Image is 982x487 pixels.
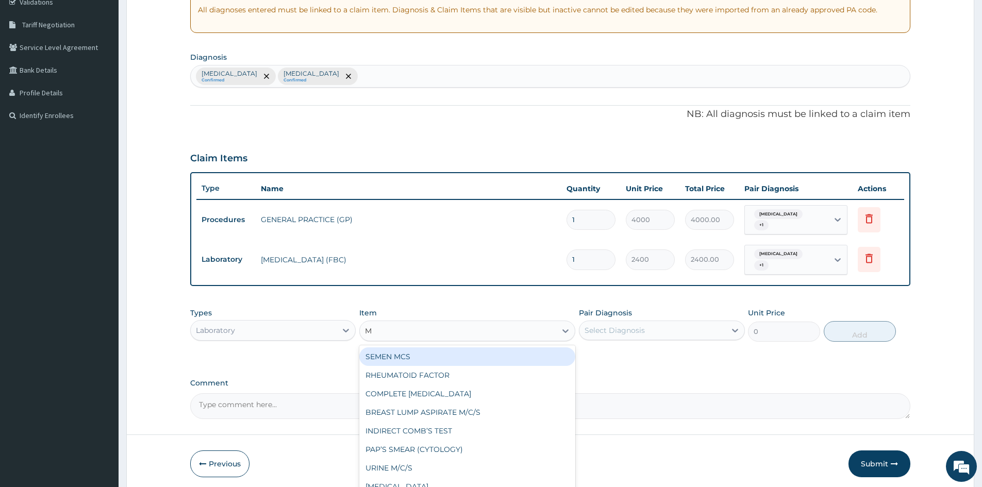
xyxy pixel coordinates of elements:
button: Submit [848,450,910,477]
th: Actions [853,178,904,199]
p: [MEDICAL_DATA] [284,70,339,78]
p: [MEDICAL_DATA] [202,70,257,78]
span: Tariff Negotiation [22,20,75,29]
span: remove selection option [262,72,271,81]
p: All diagnoses entered must be linked to a claim item. Diagnosis & Claim Items that are visible bu... [198,5,903,15]
p: NB: All diagnosis must be linked to a claim item [190,108,910,121]
span: + 1 [754,220,769,230]
div: Minimize live chat window [169,5,194,30]
th: Name [256,178,561,199]
span: + 1 [754,260,769,271]
div: BREAST LUMP ASPIRATE M/C/S [359,403,575,422]
textarea: Type your message and hit 'Enter' [5,281,196,317]
div: URINE M/C/S [359,459,575,477]
h3: Claim Items [190,153,247,164]
div: COMPLETE [MEDICAL_DATA] [359,384,575,403]
div: PAP’S SMEAR (CYTOLOGY) [359,440,575,459]
td: Laboratory [196,250,256,269]
th: Type [196,179,256,198]
label: Types [190,309,212,317]
th: Pair Diagnosis [739,178,853,199]
label: Unit Price [748,308,785,318]
label: Comment [190,379,910,388]
th: Total Price [680,178,739,199]
th: Quantity [561,178,621,199]
button: Previous [190,450,249,477]
td: Procedures [196,210,256,229]
div: Chat with us now [54,58,173,71]
div: RHEUMATOID FACTOR [359,366,575,384]
span: We're online! [60,130,142,234]
span: remove selection option [344,72,353,81]
div: Select Diagnosis [585,325,645,335]
label: Diagnosis [190,52,227,62]
span: [MEDICAL_DATA] [754,209,803,220]
small: Confirmed [202,78,257,83]
label: Pair Diagnosis [579,308,632,318]
div: Laboratory [196,325,235,335]
span: [MEDICAL_DATA] [754,249,803,259]
button: Add [824,321,896,342]
small: Confirmed [284,78,339,83]
td: [MEDICAL_DATA] (FBC) [256,249,561,270]
td: GENERAL PRACTICE (GP) [256,209,561,230]
label: Item [359,308,377,318]
img: d_794563401_company_1708531726252_794563401 [19,52,42,77]
div: SEMEN MCS [359,347,575,366]
div: INDIRECT COMB’S TEST [359,422,575,440]
th: Unit Price [621,178,680,199]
